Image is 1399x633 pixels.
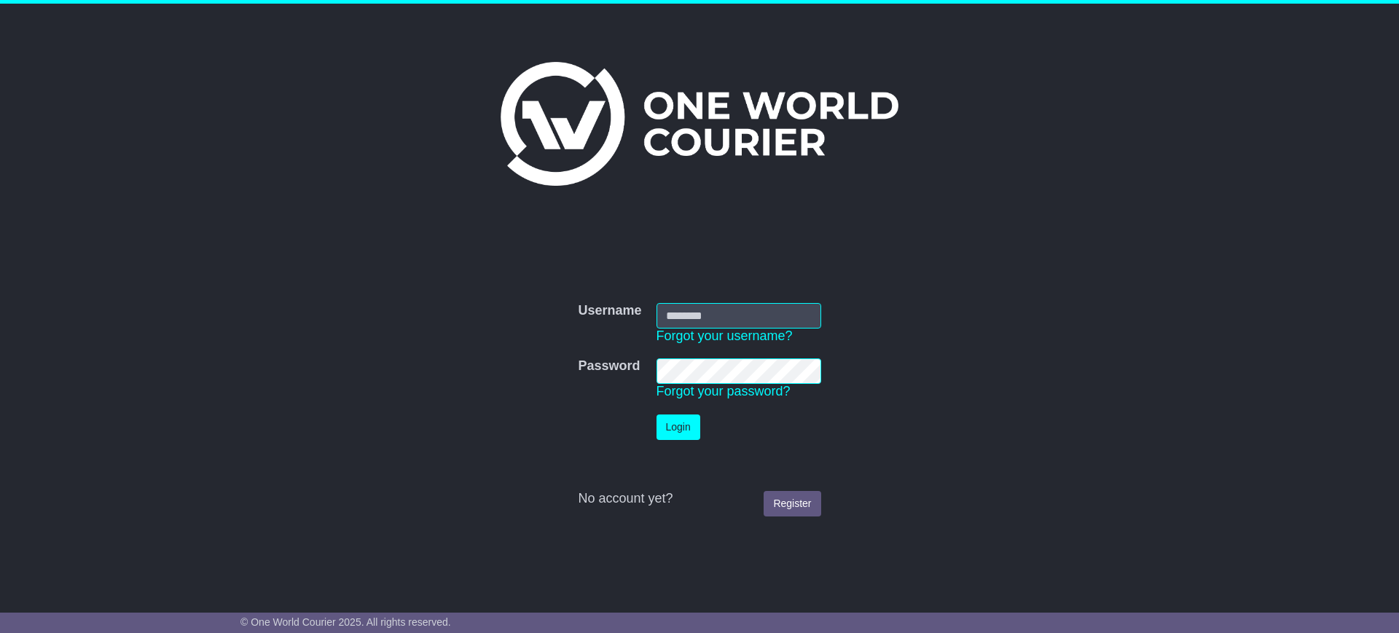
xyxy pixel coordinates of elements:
label: Username [578,303,641,319]
div: No account yet? [578,491,820,507]
button: Login [657,414,700,440]
img: One World [501,62,898,186]
a: Forgot your password? [657,384,791,398]
label: Password [578,358,640,374]
a: Register [764,491,820,516]
a: Forgot your username? [657,329,793,343]
span: © One World Courier 2025. All rights reserved. [240,616,451,628]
